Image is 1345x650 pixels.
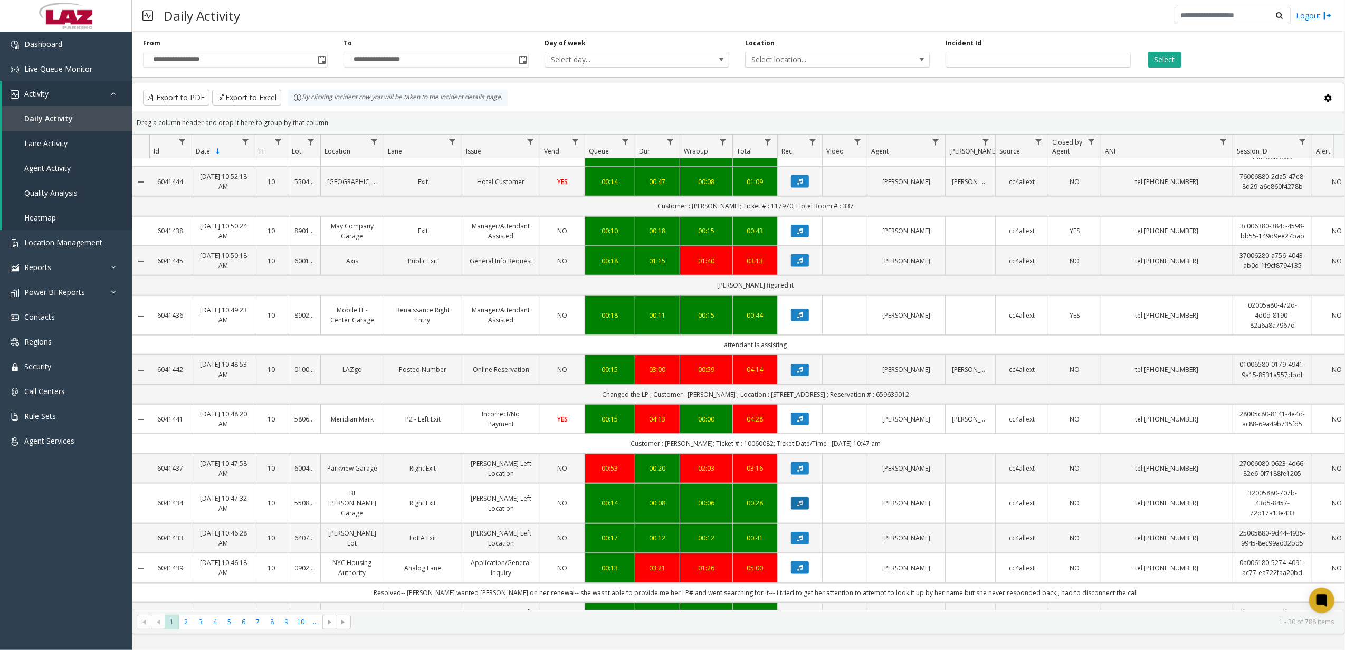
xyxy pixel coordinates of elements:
[1055,226,1094,236] a: YES
[745,39,775,48] label: Location
[739,310,771,320] div: 00:44
[874,463,939,473] a: [PERSON_NAME]
[143,90,209,106] button: Export to PDF
[1055,533,1094,543] a: NO
[545,52,692,67] span: Select day...
[469,528,533,548] a: [PERSON_NAME] Left Location
[327,177,377,187] a: [GEOGRAPHIC_DATA]
[874,256,939,266] a: [PERSON_NAME]
[761,135,775,149] a: Total Filter Menu
[198,221,249,241] a: [DATE] 10:50:24 AM
[469,221,533,241] a: Manager/Attendant Assisted
[156,365,185,375] a: 6041442
[686,177,726,187] div: 00:08
[545,39,586,48] label: Day of week
[686,226,726,236] a: 00:15
[156,226,185,236] a: 6041438
[198,251,249,271] a: [DATE] 10:50:18 AM
[294,226,314,236] a: 890191
[294,463,314,473] a: 600400
[11,65,19,74] img: 'icon'
[1055,414,1094,424] a: NO
[1002,463,1042,473] a: cc4allext
[1055,177,1094,187] a: NO
[294,414,314,424] a: 580619
[1108,498,1226,508] a: tel:[PHONE_NUMBER]
[304,135,318,149] a: Lot Filter Menu
[11,313,19,322] img: 'icon'
[24,386,65,396] span: Call Centers
[1002,533,1042,543] a: cc4allext
[24,89,49,99] span: Activity
[686,256,726,266] a: 01:40
[592,365,628,375] a: 00:15
[390,226,455,236] a: Exit
[642,414,673,424] div: 04:13
[686,310,726,320] a: 00:15
[24,213,56,223] span: Heatmap
[686,533,726,543] div: 00:12
[11,41,19,49] img: 'icon'
[2,205,132,230] a: Heatmap
[642,177,673,187] div: 00:47
[390,463,455,473] a: Right Exit
[316,52,327,67] span: Toggle popup
[1239,251,1305,271] a: 37006280-a756-4043-ab0d-1f9cf8794135
[327,414,377,424] a: Meridian Mark
[262,463,281,473] a: 10
[1239,528,1305,548] a: 25005880-9d44-4935-9945-8ec99ad32bd5
[327,305,377,325] a: Mobile IT - Center Garage
[24,312,55,322] span: Contacts
[547,498,578,508] a: NO
[2,106,132,131] a: Daily Activity
[592,498,628,508] div: 00:14
[592,256,628,266] div: 00:18
[558,533,568,542] span: NO
[469,365,533,375] a: Online Reservation
[24,39,62,49] span: Dashboard
[592,177,628,187] a: 00:14
[686,498,726,508] div: 00:06
[198,171,249,192] a: [DATE] 10:52:18 AM
[132,415,149,424] a: Collapse Details
[739,463,771,473] a: 03:16
[156,533,185,543] a: 6041433
[1055,310,1094,320] a: YES
[592,414,628,424] a: 00:15
[1002,310,1042,320] a: cc4allext
[1002,177,1042,187] a: cc4allext
[390,256,455,266] a: Public Exit
[156,498,185,508] a: 6041434
[686,414,726,424] a: 00:00
[24,113,73,123] span: Daily Activity
[1108,463,1226,473] a: tel:[PHONE_NUMBER]
[592,310,628,320] a: 00:18
[11,338,19,347] img: 'icon'
[642,533,673,543] a: 00:12
[558,499,568,508] span: NO
[132,366,149,375] a: Collapse Details
[132,312,149,320] a: Collapse Details
[874,498,939,508] a: [PERSON_NAME]
[557,177,568,186] span: YES
[1239,359,1305,379] a: 01006580-0179-4941-9a15-8531a557dbdf
[132,178,149,186] a: Collapse Details
[642,463,673,473] div: 00:20
[1108,256,1226,266] a: tel:[PHONE_NUMBER]
[739,177,771,187] a: 01:09
[739,365,771,375] div: 04:14
[642,256,673,266] div: 01:15
[262,310,281,320] a: 10
[175,135,189,149] a: Id Filter Menu
[262,177,281,187] a: 10
[390,365,455,375] a: Posted Number
[24,337,52,347] span: Regions
[642,498,673,508] div: 00:08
